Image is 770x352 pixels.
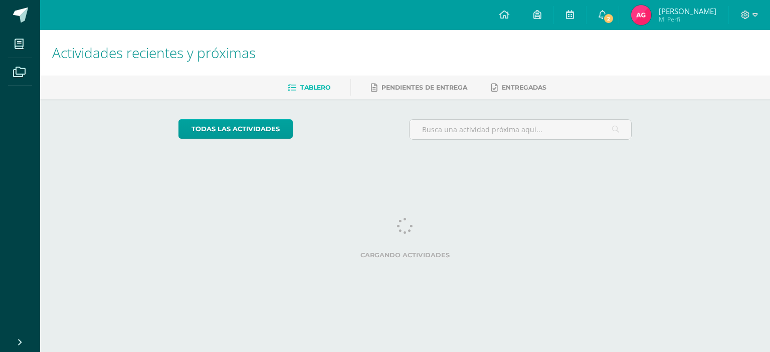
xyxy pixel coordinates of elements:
[52,43,256,62] span: Actividades recientes y próximas
[178,251,632,259] label: Cargando actividades
[178,119,293,139] a: todas las Actividades
[288,80,330,96] a: Tablero
[631,5,651,25] img: e5d3554fa667791f2cc62cb698ec9560.png
[410,120,632,139] input: Busca una actividad próxima aquí...
[371,80,467,96] a: Pendientes de entrega
[659,15,716,24] span: Mi Perfil
[603,13,614,24] span: 2
[381,84,467,91] span: Pendientes de entrega
[659,6,716,16] span: [PERSON_NAME]
[300,84,330,91] span: Tablero
[491,80,546,96] a: Entregadas
[502,84,546,91] span: Entregadas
